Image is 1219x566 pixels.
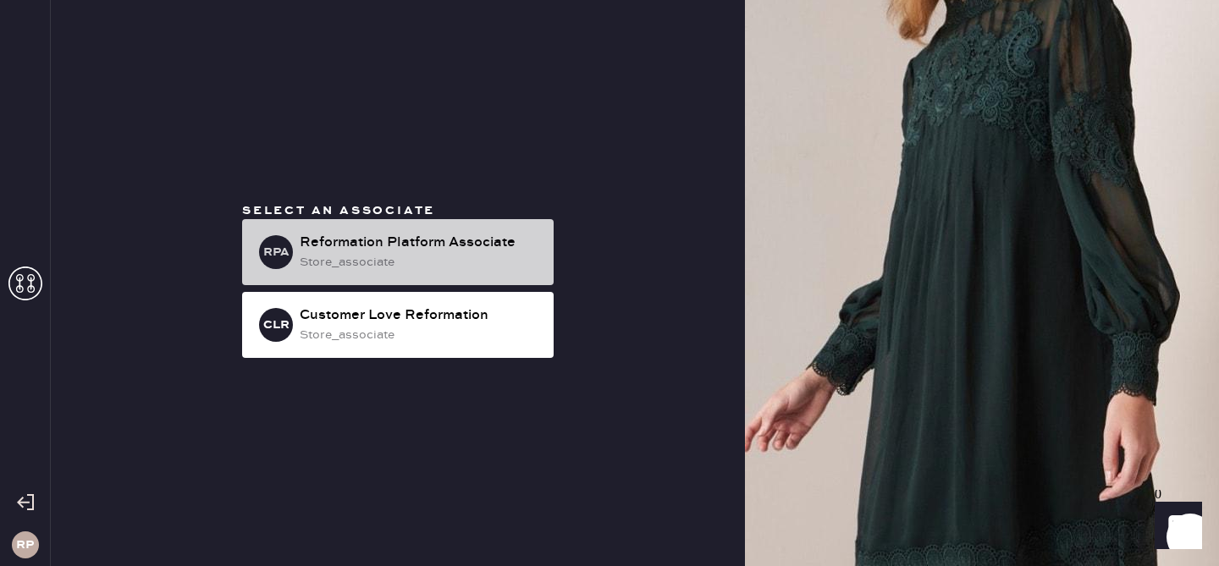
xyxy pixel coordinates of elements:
[242,203,435,218] span: Select an associate
[16,539,34,551] h3: RP
[300,253,540,272] div: store_associate
[300,305,540,326] div: Customer Love Reformation
[300,326,540,344] div: store_associate
[1139,490,1211,563] iframe: Front Chat
[263,319,290,331] h3: CLR
[300,233,540,253] div: Reformation Platform Associate
[263,246,290,258] h3: RPA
